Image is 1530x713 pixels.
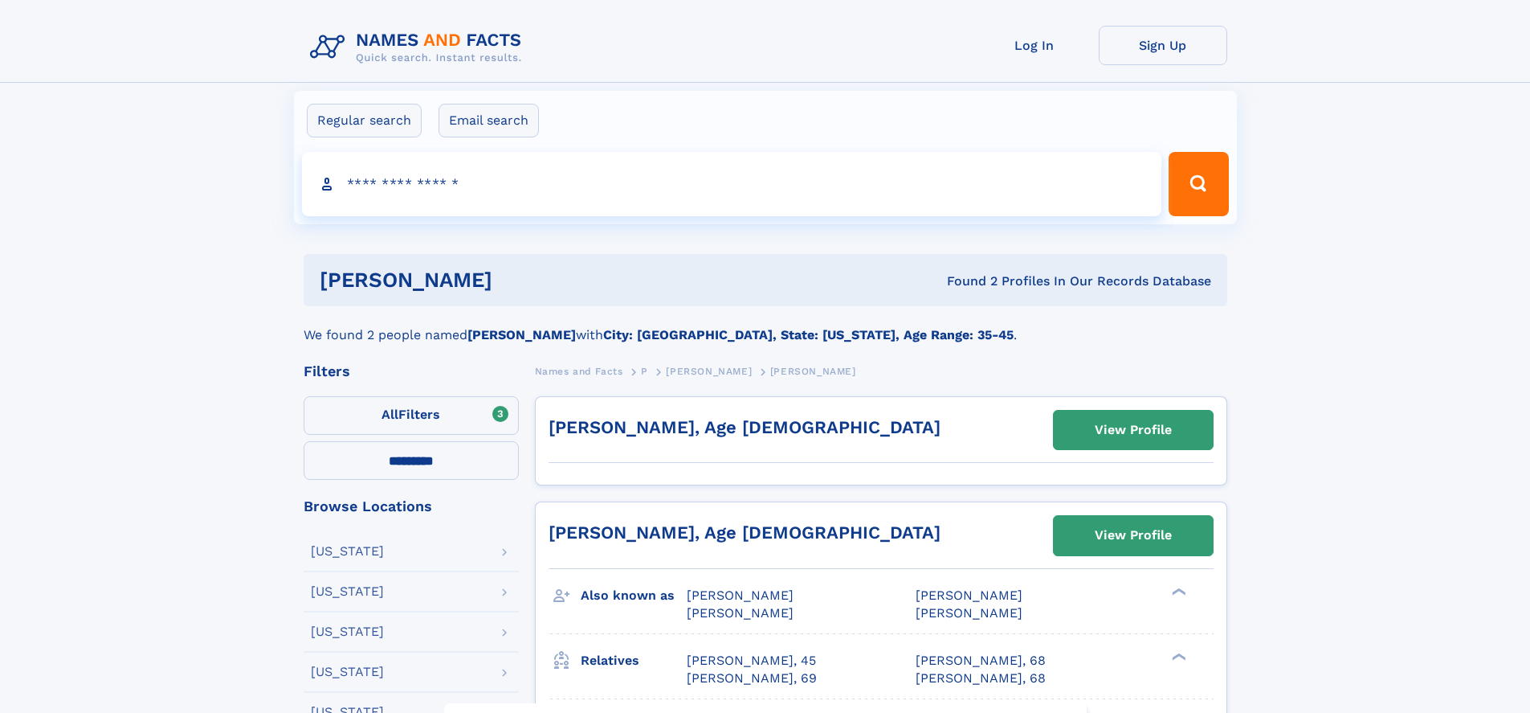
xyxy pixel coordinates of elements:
[687,588,794,603] span: [PERSON_NAME]
[687,605,794,621] span: [PERSON_NAME]
[307,104,422,137] label: Regular search
[770,366,856,377] span: [PERSON_NAME]
[1169,152,1228,216] button: Search Button
[311,666,384,678] div: [US_STATE]
[304,364,519,379] div: Filters
[381,407,398,422] span: All
[641,366,648,377] span: P
[311,625,384,638] div: [US_STATE]
[304,499,519,514] div: Browse Locations
[304,306,1227,345] div: We found 2 people named with .
[916,605,1022,621] span: [PERSON_NAME]
[311,545,384,558] div: [US_STATE]
[311,585,384,598] div: [US_STATE]
[687,652,816,670] a: [PERSON_NAME], 45
[1099,26,1227,65] a: Sign Up
[916,588,1022,603] span: [PERSON_NAME]
[549,522,940,543] a: [PERSON_NAME], Age [DEMOGRAPHIC_DATA]
[304,396,519,435] label: Filters
[916,652,1046,670] a: [PERSON_NAME], 68
[666,366,752,377] span: [PERSON_NAME]
[467,327,576,342] b: [PERSON_NAME]
[581,647,687,674] h3: Relatives
[1095,412,1172,449] div: View Profile
[916,670,1046,687] a: [PERSON_NAME], 68
[1054,516,1213,555] a: View Profile
[1095,517,1172,554] div: View Profile
[320,270,720,290] h1: [PERSON_NAME]
[603,327,1014,342] b: City: [GEOGRAPHIC_DATA], State: [US_STATE], Age Range: 35-45
[720,272,1211,290] div: Found 2 Profiles In Our Records Database
[581,582,687,609] h3: Also known as
[535,361,623,381] a: Names and Facts
[302,152,1162,216] input: search input
[666,361,752,381] a: [PERSON_NAME]
[970,26,1099,65] a: Log In
[439,104,539,137] label: Email search
[1054,411,1213,449] a: View Profile
[641,361,648,381] a: P
[687,670,817,687] a: [PERSON_NAME], 69
[1168,651,1187,662] div: ❯
[1168,586,1187,596] div: ❯
[304,26,535,69] img: Logo Names and Facts
[549,417,940,437] a: [PERSON_NAME], Age [DEMOGRAPHIC_DATA]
